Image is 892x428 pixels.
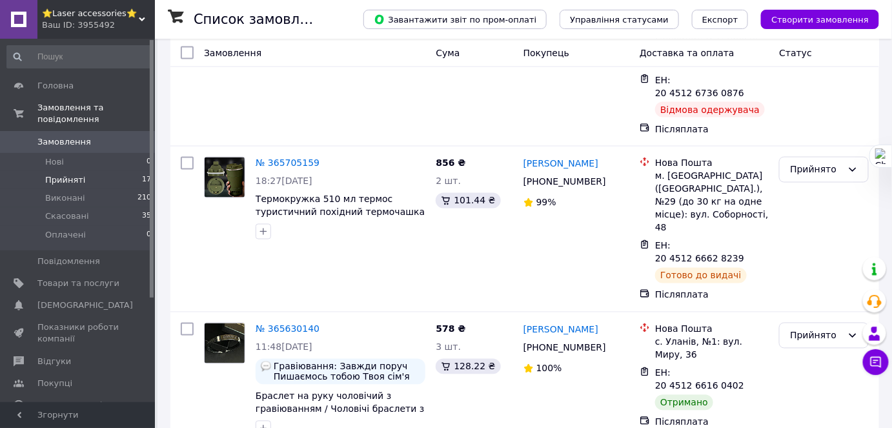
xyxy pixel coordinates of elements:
[194,12,325,27] h1: Список замовлень
[655,323,769,336] div: Нова Пошта
[536,198,556,208] span: 99%
[655,268,747,283] div: Готово до видачі
[45,192,85,204] span: Виконані
[655,157,769,170] div: Нова Пошта
[521,339,609,357] div: [PHONE_NUMBER]
[204,48,261,58] span: Замовлення
[761,10,879,29] button: Створити замовлення
[655,75,744,98] span: ЕН: 20 4512 6736 0876
[45,229,86,241] span: Оплачені
[142,174,151,186] span: 17
[261,362,271,372] img: :speech_balloon:
[274,362,420,382] span: Гравіювання: Завжди поруч Пишаємось тобою Твоя сім'я
[436,48,460,58] span: Cума
[363,10,547,29] button: Завантажити звіт по пром-оплаті
[37,136,91,148] span: Замовлення
[147,156,151,168] span: 0
[655,395,713,411] div: Отримано
[205,158,245,198] img: Фото товару
[863,349,889,375] button: Чат з покупцем
[45,210,89,222] span: Скасовані
[204,323,245,364] a: Фото товару
[655,241,744,264] span: ЕН: 20 4512 6662 8239
[436,342,461,352] span: 3 шт.
[570,15,669,25] span: Управління статусами
[256,41,362,52] a: 2 товара у замовленні
[436,176,461,187] span: 2 шт.
[436,324,465,334] span: 578 ₴
[256,194,425,243] a: Термокружка 510 мл термос туристичний похідний термочашка з кришкою подвійні стінки з нержавіючої...
[655,170,769,234] div: м. [GEOGRAPHIC_DATA] ([GEOGRAPHIC_DATA].), №29 (до 30 кг на одне місце): вул. Соборності, 48
[692,10,749,29] button: Експорт
[702,15,738,25] span: Експорт
[521,173,609,191] div: [PHONE_NUMBER]
[655,123,769,136] div: Післяплата
[790,329,842,343] div: Прийнято
[655,102,765,117] div: Відмова одержувача
[37,300,133,311] span: [DEMOGRAPHIC_DATA]
[779,48,812,58] span: Статус
[436,193,500,209] div: 101.44 ₴
[142,210,151,222] span: 35
[256,391,424,427] a: Браслет на руку чоловічий з гравіюванням / Чоловічі браслети з написом, еко-шкіра 21 см
[37,102,155,125] span: Замовлення та повідомлення
[374,14,536,25] span: Завантажити звіт по пром-оплаті
[45,156,64,168] span: Нові
[6,45,152,68] input: Пошук
[37,356,71,367] span: Відгуки
[655,289,769,301] div: Післяплата
[790,163,842,177] div: Прийнято
[256,342,312,352] span: 11:48[DATE]
[147,229,151,241] span: 0
[436,359,500,374] div: 128.22 ₴
[37,378,72,389] span: Покупці
[523,323,598,336] a: [PERSON_NAME]
[37,400,107,411] span: Каталог ProSale
[37,256,100,267] span: Повідомлення
[771,15,869,25] span: Створити замовлення
[45,174,85,186] span: Прийняті
[560,10,679,29] button: Управління статусами
[37,278,119,289] span: Товари та послуги
[256,158,319,168] a: № 365705159
[748,14,879,24] a: Створити замовлення
[256,324,319,334] a: № 365630140
[42,19,155,31] div: Ваш ID: 3955492
[42,8,139,19] span: ⭐Laser accessories⭐
[436,158,465,168] span: 856 ₴
[37,321,119,345] span: Показники роботи компанії
[536,363,562,374] span: 100%
[523,48,569,58] span: Покупець
[256,176,312,187] span: 18:27[DATE]
[655,336,769,362] div: с. Уланів, №1: вул. Миру, 36
[655,368,744,391] span: ЕН: 20 4512 6616 0402
[523,158,598,170] a: [PERSON_NAME]
[205,323,245,363] img: Фото товару
[137,192,151,204] span: 210
[37,80,74,92] span: Головна
[640,48,735,58] span: Доставка та оплата
[204,157,245,198] a: Фото товару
